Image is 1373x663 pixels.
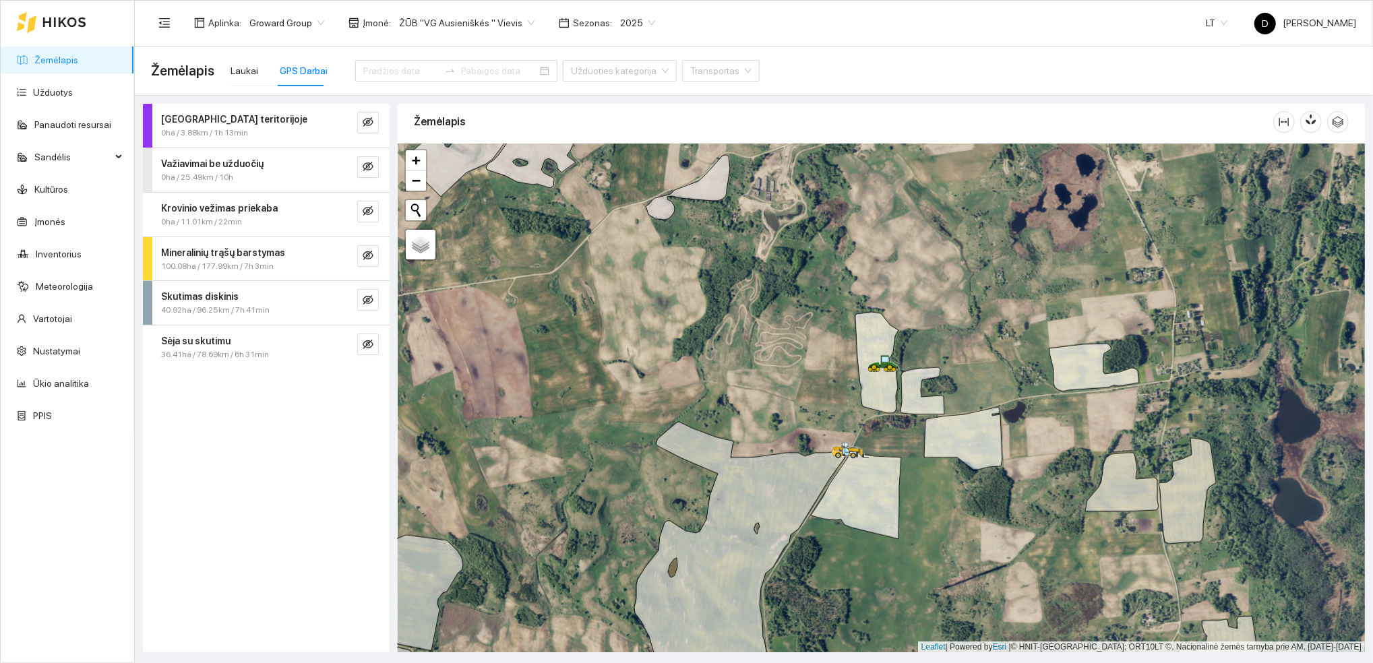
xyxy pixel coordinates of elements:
[357,201,379,222] button: eye-invisible
[363,294,373,307] span: eye-invisible
[406,200,426,220] button: Initiate a new search
[249,13,324,33] span: Groward Group
[363,206,373,218] span: eye-invisible
[34,119,111,130] a: Panaudoti resursai
[34,184,68,195] a: Kultūros
[161,247,285,258] strong: Mineralinių trąšų barstymas
[357,112,379,133] button: eye-invisible
[363,161,373,174] span: eye-invisible
[363,339,373,352] span: eye-invisible
[33,410,52,421] a: PPIS
[921,642,946,652] a: Leaflet
[406,170,426,191] a: Zoom out
[1273,111,1295,133] button: column-width
[143,104,390,148] div: [GEOGRAPHIC_DATA] teritorijoje0ha / 3.88km / 1h 13mineye-invisible
[143,325,390,369] div: Sėja su skutimu36.41ha / 78.69km / 6h 31mineye-invisible
[445,65,456,76] span: swap-right
[406,230,435,259] a: Layers
[161,216,242,228] span: 0ha / 11.01km / 22min
[1254,18,1356,28] span: [PERSON_NAME]
[1262,13,1269,34] span: D
[357,245,379,267] button: eye-invisible
[363,117,373,129] span: eye-invisible
[363,63,439,78] input: Pradžios data
[33,378,89,389] a: Ūkio analitika
[412,172,421,189] span: −
[363,15,391,30] span: Įmonė :
[194,18,205,28] span: layout
[158,17,171,29] span: menu-fold
[161,127,248,139] span: 0ha / 3.88km / 1h 13min
[151,9,178,36] button: menu-fold
[559,18,570,28] span: calendar
[1274,117,1294,127] span: column-width
[357,334,379,355] button: eye-invisible
[161,291,239,302] strong: Skutimas diskinis
[445,65,456,76] span: to
[461,63,537,78] input: Pabaigos data
[151,60,214,82] span: Žemėlapis
[143,148,390,192] div: Važiavimai be užduočių0ha / 25.49km / 10heye-invisible
[357,156,379,178] button: eye-invisible
[993,642,1007,652] a: Esri
[34,55,78,65] a: Žemėlapis
[36,249,82,259] a: Inventorius
[399,13,535,33] span: ŽŪB "VG Ausieniškės " Vievis
[231,63,258,78] div: Laukai
[34,216,65,227] a: Įmonės
[357,289,379,311] button: eye-invisible
[161,158,264,169] strong: Važiavimai be užduočių
[161,203,278,214] strong: Krovinio vežimas priekaba
[161,336,231,346] strong: Sėja su skutimu
[161,348,269,361] span: 36.41ha / 78.69km / 6h 31min
[412,152,421,168] span: +
[414,102,1273,141] div: Žemėlapis
[161,171,233,184] span: 0ha / 25.49km / 10h
[208,15,241,30] span: Aplinka :
[918,641,1365,653] div: | Powered by © HNIT-[GEOGRAPHIC_DATA]; ORT10LT ©, Nacionalinė žemės tarnyba prie AM, [DATE]-[DATE]
[161,304,270,317] span: 40.92ha / 96.25km / 7h 41min
[33,87,73,98] a: Užduotys
[34,144,111,170] span: Sandėlis
[33,313,72,324] a: Vartotojai
[348,18,359,28] span: shop
[406,150,426,170] a: Zoom in
[36,281,93,292] a: Meteorologija
[143,193,390,236] div: Krovinio vežimas priekaba0ha / 11.01km / 22mineye-invisible
[363,250,373,263] span: eye-invisible
[143,281,390,325] div: Skutimas diskinis40.92ha / 96.25km / 7h 41mineye-invisible
[143,237,390,281] div: Mineralinių trąšų barstymas100.08ha / 177.99km / 7h 3mineye-invisible
[280,63,328,78] div: GPS Darbai
[161,114,307,125] strong: [GEOGRAPHIC_DATA] teritorijoje
[620,13,655,33] span: 2025
[161,260,274,273] span: 100.08ha / 177.99km / 7h 3min
[1206,13,1227,33] span: LT
[33,346,80,356] a: Nustatymai
[1009,642,1011,652] span: |
[573,15,612,30] span: Sezonas :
